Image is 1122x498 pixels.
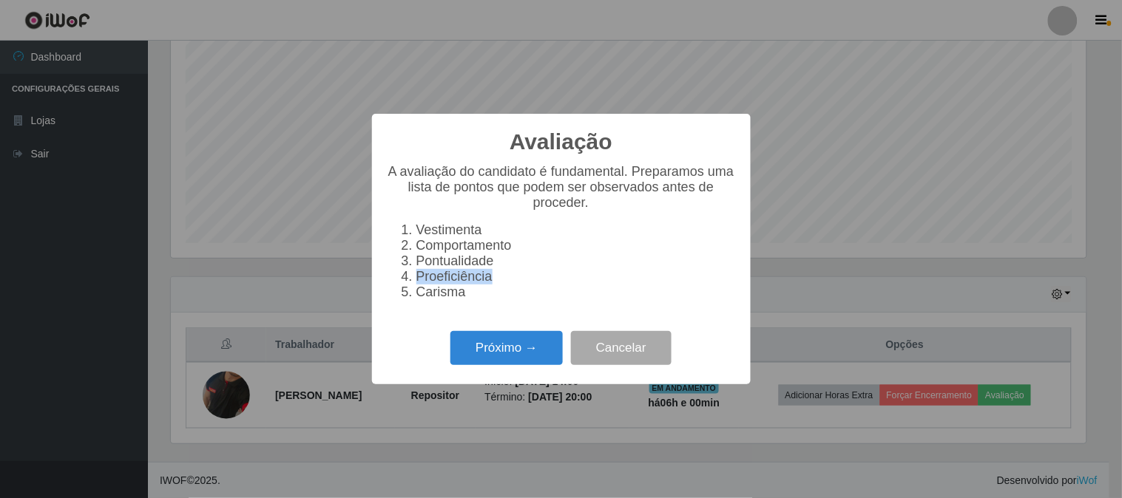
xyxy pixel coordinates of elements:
[416,284,736,300] li: Carisma
[416,269,736,284] li: Proeficiência
[416,253,736,269] li: Pontualidade
[450,331,563,366] button: Próximo →
[510,129,612,155] h2: Avaliação
[387,164,736,211] p: A avaliação do candidato é fundamental. Preparamos uma lista de pontos que podem ser observados a...
[416,238,736,253] li: Comportamento
[416,222,736,238] li: Vestimenta
[571,331,672,366] button: Cancelar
